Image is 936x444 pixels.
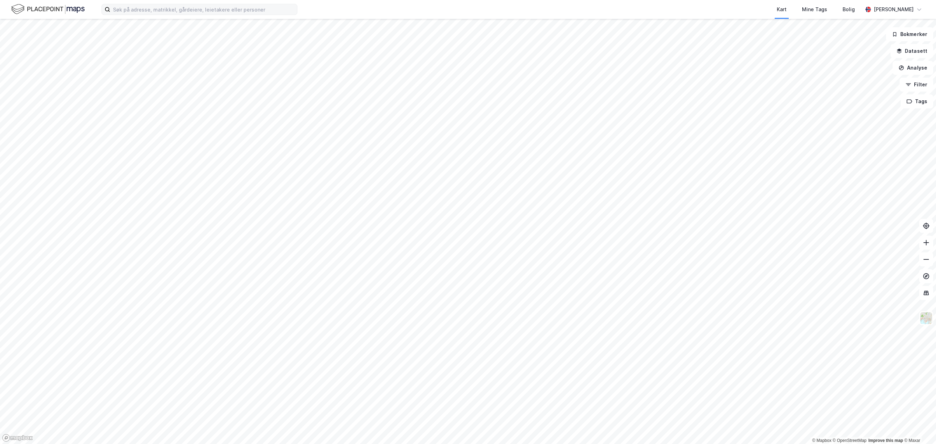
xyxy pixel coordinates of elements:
[110,4,297,15] input: Søk på adresse, matrikkel, gårdeiere, leietakere eller personer
[901,94,933,108] button: Tags
[802,5,827,14] div: Mine Tags
[833,438,867,443] a: OpenStreetMap
[11,3,85,15] img: logo.f888ab2527a4732fd821a326f86c7f29.svg
[777,5,787,14] div: Kart
[886,27,933,41] button: Bokmerker
[920,311,933,325] img: Z
[868,438,903,443] a: Improve this map
[891,44,933,58] button: Datasett
[874,5,914,14] div: [PERSON_NAME]
[843,5,855,14] div: Bolig
[901,410,936,444] div: Kontrollprogram for chat
[893,61,933,75] button: Analyse
[812,438,831,443] a: Mapbox
[901,410,936,444] iframe: Chat Widget
[2,434,33,442] a: Mapbox homepage
[900,78,933,92] button: Filter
